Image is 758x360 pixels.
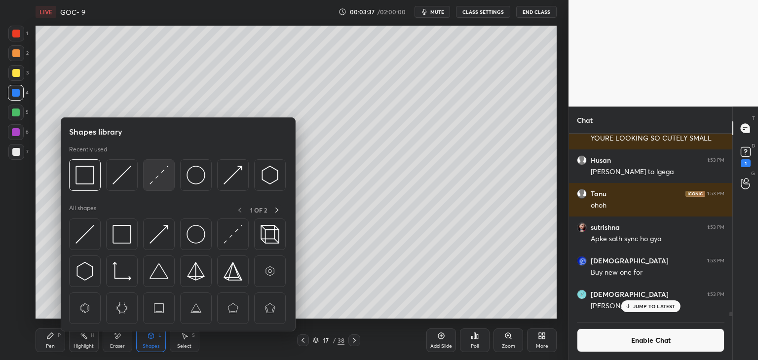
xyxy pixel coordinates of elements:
p: G [751,170,755,177]
img: svg+xml;charset=utf-8,%3Csvg%20xmlns%3D%22http%3A%2F%2Fwww.w3.org%2F2000%2Fsvg%22%20width%3D%2230... [150,166,168,184]
div: Zoom [502,344,515,349]
img: svg+xml;charset=utf-8,%3Csvg%20xmlns%3D%22http%3A%2F%2Fwww.w3.org%2F2000%2Fsvg%22%20width%3D%2230... [224,166,242,184]
img: svg+xml;charset=utf-8,%3Csvg%20xmlns%3D%22http%3A%2F%2Fwww.w3.org%2F2000%2Fsvg%22%20width%3D%2230... [261,166,279,184]
img: svg+xml;charset=utf-8,%3Csvg%20xmlns%3D%22http%3A%2F%2Fwww.w3.org%2F2000%2Fsvg%22%20width%3D%2234... [113,225,131,244]
div: 17 [321,337,331,343]
h6: sutrishna [591,223,620,232]
p: Chat [569,107,601,133]
div: [PERSON_NAME] [591,301,724,311]
img: svg+xml;charset=utf-8,%3Csvg%20xmlns%3D%22http%3A%2F%2Fwww.w3.org%2F2000%2Fsvg%22%20width%3D%2265... [261,262,279,281]
button: End Class [516,6,557,18]
img: svg+xml;charset=utf-8,%3Csvg%20xmlns%3D%22http%3A%2F%2Fwww.w3.org%2F2000%2Fsvg%22%20width%3D%2234... [187,262,205,281]
p: T [752,114,755,122]
img: svg+xml;charset=utf-8,%3Csvg%20xmlns%3D%22http%3A%2F%2Fwww.w3.org%2F2000%2Fsvg%22%20width%3D%2234... [76,166,94,184]
button: mute [415,6,450,18]
img: svg+xml;charset=utf-8,%3Csvg%20xmlns%3D%22http%3A%2F%2Fwww.w3.org%2F2000%2Fsvg%22%20width%3D%2230... [224,225,242,244]
h5: Shapes library [69,126,122,138]
div: 1:53 PM [707,258,724,264]
div: 7 [8,144,29,160]
p: 1 OF 2 [250,206,267,214]
img: svg+xml;charset=utf-8,%3Csvg%20xmlns%3D%22http%3A%2F%2Fwww.w3.org%2F2000%2Fsvg%22%20width%3D%2236... [187,166,205,184]
img: default.png [577,155,587,165]
h6: Husan [591,156,611,165]
img: svg+xml;charset=utf-8,%3Csvg%20xmlns%3D%22http%3A%2F%2Fwww.w3.org%2F2000%2Fsvg%22%20width%3D%2230... [150,225,168,244]
div: More [536,344,548,349]
h4: GOC- 9 [60,7,85,17]
div: LIVE [36,6,56,18]
img: svg+xml;charset=utf-8,%3Csvg%20xmlns%3D%22http%3A%2F%2Fwww.w3.org%2F2000%2Fsvg%22%20width%3D%2265... [150,299,168,318]
div: 2 [8,45,29,61]
h6: [DEMOGRAPHIC_DATA] [591,290,669,299]
div: / [333,337,336,343]
img: svg+xml;charset=utf-8,%3Csvg%20xmlns%3D%22http%3A%2F%2Fwww.w3.org%2F2000%2Fsvg%22%20width%3D%2230... [76,262,94,281]
img: svg+xml;charset=utf-8,%3Csvg%20xmlns%3D%22http%3A%2F%2Fwww.w3.org%2F2000%2Fsvg%22%20width%3D%2238... [150,262,168,281]
img: svg+xml;charset=utf-8,%3Csvg%20xmlns%3D%22http%3A%2F%2Fwww.w3.org%2F2000%2Fsvg%22%20width%3D%2234... [224,262,242,281]
div: 1 [8,26,28,41]
img: 3 [577,256,587,266]
div: [PERSON_NAME] to lgega [591,167,724,177]
img: default.png [577,189,587,199]
div: 1:53 PM [707,291,724,297]
p: All shapes [69,204,96,216]
img: 5e11884175174efb853098823fcb8065.jpg [577,289,587,299]
img: svg+xml;charset=utf-8,%3Csvg%20xmlns%3D%22http%3A%2F%2Fwww.w3.org%2F2000%2Fsvg%22%20width%3D%2265... [187,299,205,318]
div: Apke sath sync ho gya [591,234,724,244]
div: 1:53 PM [707,157,724,163]
div: grid [569,134,732,317]
div: 5 [8,105,29,120]
div: 1:53 PM [707,191,724,197]
button: Enable Chat [577,328,724,352]
div: Poll [471,344,479,349]
div: L [158,333,161,338]
img: svg+xml;charset=utf-8,%3Csvg%20xmlns%3D%22http%3A%2F%2Fwww.w3.org%2F2000%2Fsvg%22%20width%3D%2265... [261,299,279,318]
div: Pen [46,344,55,349]
div: 4 [8,85,29,101]
img: svg+xml;charset=utf-8,%3Csvg%20xmlns%3D%22http%3A%2F%2Fwww.w3.org%2F2000%2Fsvg%22%20width%3D%2265... [224,299,242,318]
div: Highlight [74,344,94,349]
div: ohoh [591,201,724,211]
div: 1:53 PM [707,224,724,230]
div: Select [177,344,191,349]
img: 356de63d08e443f5bd1d8f80cd3ce8c1.jpg [577,222,587,232]
p: D [752,142,755,149]
p: Recently used [69,145,107,153]
div: 3 [8,65,29,81]
div: Shapes [143,344,159,349]
div: YOURE LOOKING SO CUTELY SMALL [591,134,724,144]
img: svg+xml;charset=utf-8,%3Csvg%20xmlns%3D%22http%3A%2F%2Fwww.w3.org%2F2000%2Fsvg%22%20width%3D%2235... [261,225,279,244]
div: P [58,333,61,338]
img: svg+xml;charset=utf-8,%3Csvg%20xmlns%3D%22http%3A%2F%2Fwww.w3.org%2F2000%2Fsvg%22%20width%3D%2265... [113,299,131,318]
img: svg+xml;charset=utf-8,%3Csvg%20xmlns%3D%22http%3A%2F%2Fwww.w3.org%2F2000%2Fsvg%22%20width%3D%2233... [113,262,131,281]
div: 1 [741,159,751,167]
img: svg+xml;charset=utf-8,%3Csvg%20xmlns%3D%22http%3A%2F%2Fwww.w3.org%2F2000%2Fsvg%22%20width%3D%2265... [76,299,94,318]
p: JUMP TO LATEST [633,303,676,309]
button: CLASS SETTINGS [456,6,510,18]
img: svg+xml;charset=utf-8,%3Csvg%20xmlns%3D%22http%3A%2F%2Fwww.w3.org%2F2000%2Fsvg%22%20width%3D%2230... [113,166,131,184]
div: S [192,333,195,338]
img: svg+xml;charset=utf-8,%3Csvg%20xmlns%3D%22http%3A%2F%2Fwww.w3.org%2F2000%2Fsvg%22%20width%3D%2236... [187,225,205,244]
h6: [DEMOGRAPHIC_DATA] [591,256,669,265]
div: Buy new one for [591,268,724,278]
div: 38 [338,336,344,345]
div: 6 [8,124,29,140]
h6: Tanu [591,189,606,198]
div: H [91,333,94,338]
img: iconic-dark.1390631f.png [685,191,705,197]
img: svg+xml;charset=utf-8,%3Csvg%20xmlns%3D%22http%3A%2F%2Fwww.w3.org%2F2000%2Fsvg%22%20width%3D%2230... [76,225,94,244]
div: Eraser [110,344,125,349]
span: mute [430,8,444,15]
div: Add Slide [430,344,452,349]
